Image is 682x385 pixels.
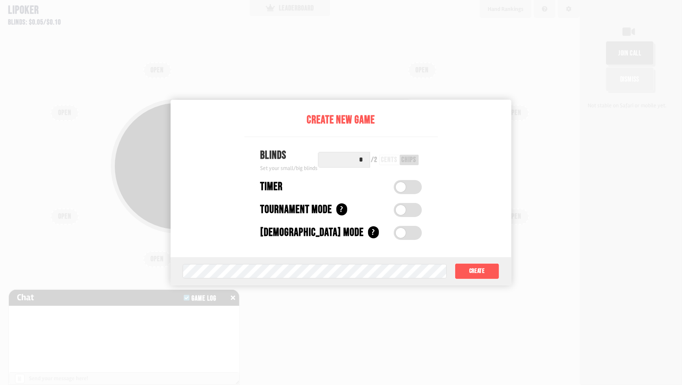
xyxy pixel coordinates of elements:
[371,156,378,164] div: / 2
[261,201,332,218] div: Tournament Mode
[402,156,417,164] div: chips
[261,224,364,241] div: [DEMOGRAPHIC_DATA] Mode
[455,263,500,279] button: Create
[381,156,398,164] div: cents
[261,147,318,164] div: Blinds
[261,178,283,195] div: Timer
[261,164,318,172] div: Set your small/big blinds
[336,203,347,215] div: ?
[244,112,438,129] div: Create New Game
[368,226,379,238] div: ?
